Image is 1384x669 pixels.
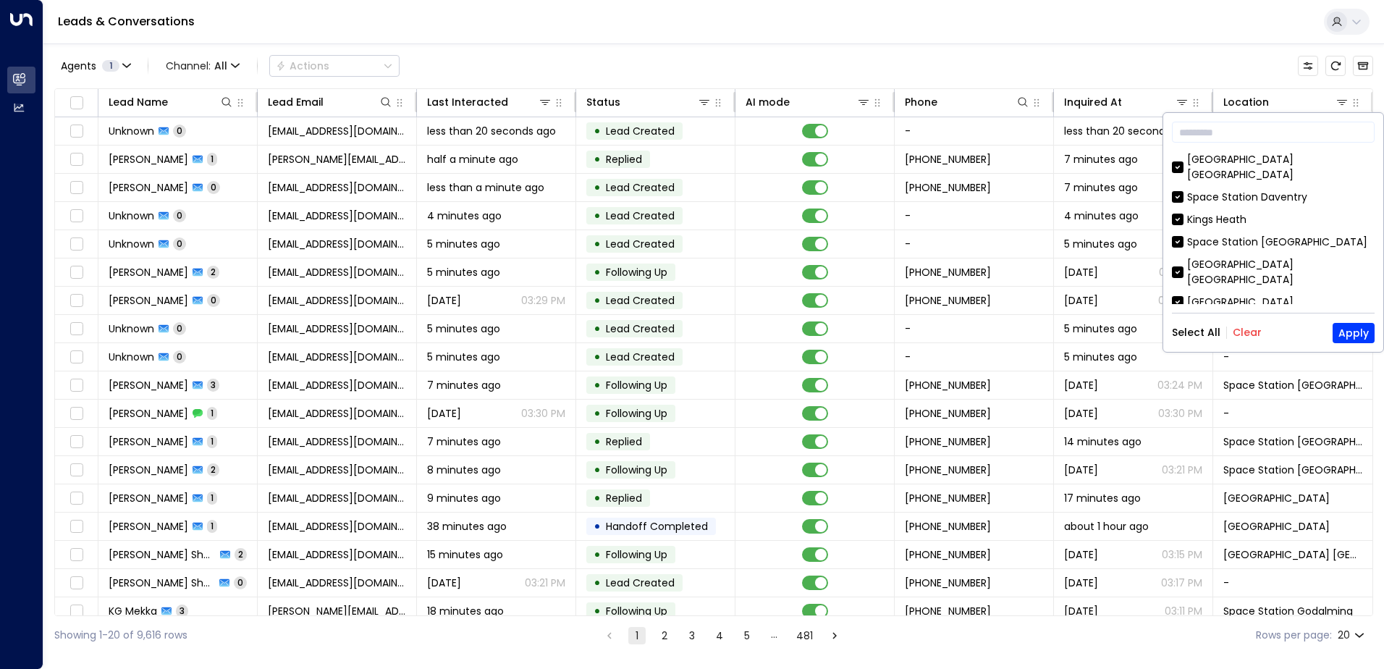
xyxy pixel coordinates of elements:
[1064,378,1098,392] span: Aug 23, 2025
[109,93,234,111] div: Lead Name
[1223,378,1362,392] span: Space Station Wakefield
[268,124,406,138] span: milly-me@hotmail.com
[109,463,188,477] span: Sofia Martins
[895,343,1054,371] td: -
[207,266,219,278] span: 2
[683,627,701,644] button: Go to page 3
[905,406,991,421] span: +447926449940
[268,463,406,477] span: sophiamartins4@icloud.com
[1064,604,1098,618] span: Aug 23, 2025
[173,322,186,334] span: 0
[268,491,406,505] span: rashida.clarke81@outlook.com
[895,315,1054,342] td: -
[606,350,675,364] span: Lead Created
[109,124,154,138] span: Unknown
[1172,295,1375,310] div: [GEOGRAPHIC_DATA]
[268,152,406,167] span: nicola.wlod@hotmail.co.uk
[1172,235,1375,250] div: Space Station [GEOGRAPHIC_DATA]
[1064,237,1137,251] span: 5 minutes ago
[109,209,154,223] span: Unknown
[1213,343,1372,371] td: -
[67,348,85,366] span: Toggle select row
[268,350,406,364] span: annalouisebooth@hotmail.com
[895,202,1054,230] td: -
[109,604,157,618] span: KG Mekka
[268,293,406,308] span: imran_shaikh24@icloud.com
[67,151,85,169] span: Toggle select row
[427,237,500,251] span: 5 minutes ago
[173,125,186,137] span: 0
[1157,378,1202,392] p: 03:24 PM
[67,376,85,395] span: Toggle select row
[1158,406,1202,421] p: 03:30 PM
[600,626,844,644] nav: pagination navigation
[1172,190,1375,205] div: Space Station Daventry
[1064,93,1122,111] div: Inquired At
[109,93,168,111] div: Lead Name
[606,604,667,618] span: Following Up
[525,576,565,590] p: 03:21 PM
[1187,257,1375,287] div: [GEOGRAPHIC_DATA] [GEOGRAPHIC_DATA]
[1353,56,1373,76] button: Archived Leads
[207,294,220,306] span: 0
[427,321,500,336] span: 5 minutes ago
[268,321,406,336] span: adelinabivol87@gmail.com
[1187,152,1375,182] div: [GEOGRAPHIC_DATA] [GEOGRAPHIC_DATA]
[606,124,675,138] span: Lead Created
[427,293,461,308] span: Yesterday
[207,435,217,447] span: 1
[207,520,217,532] span: 1
[594,175,601,200] div: •
[427,406,461,421] span: Aug 25, 2025
[1223,434,1362,449] span: Space Station Chiswick
[268,237,406,251] span: Marysmith77@hotmail.com
[276,59,329,72] div: Actions
[1064,491,1141,505] span: 17 minutes ago
[214,60,227,72] span: All
[427,93,552,111] div: Last Interacted
[606,180,675,195] span: Lead Created
[207,407,217,419] span: 1
[586,93,712,111] div: Status
[1223,604,1353,618] span: Space Station Godalming
[58,13,195,30] a: Leads & Conversations
[67,94,85,112] span: Toggle select all
[67,461,85,479] span: Toggle select row
[594,599,601,623] div: •
[67,433,85,451] span: Toggle select row
[67,122,85,140] span: Toggle select row
[905,434,991,449] span: +447506689460
[905,576,991,590] span: +447792832991
[61,61,96,71] span: Agents
[1172,152,1375,182] div: [GEOGRAPHIC_DATA] [GEOGRAPHIC_DATA]
[235,548,247,560] span: 2
[606,547,667,562] span: Following Up
[67,489,85,508] span: Toggle select row
[606,576,675,590] span: Lead Created
[895,230,1054,258] td: -
[1172,257,1375,287] div: [GEOGRAPHIC_DATA] [GEOGRAPHIC_DATA]
[594,542,601,567] div: •
[594,571,601,595] div: •
[160,56,245,76] span: Channel:
[427,124,556,138] span: less than 20 seconds ago
[1298,56,1318,76] button: Customize
[1338,625,1367,646] div: 20
[905,604,991,618] span: +441483419316
[1064,547,1098,562] span: Yesterday
[427,463,501,477] span: 8 minutes ago
[1064,576,1098,590] span: Yesterday
[67,235,85,253] span: Toggle select row
[1161,576,1202,590] p: 03:17 PM
[905,547,991,562] span: +447792832991
[766,627,783,644] div: …
[427,576,461,590] span: Yesterday
[109,406,188,421] span: Jo Taylor
[606,265,667,279] span: Following Up
[1064,180,1138,195] span: 7 minutes ago
[594,514,601,539] div: •
[711,627,728,644] button: Go to page 4
[109,519,188,534] span: Rashida Clarke
[905,293,991,308] span: +447758690254
[1213,569,1372,597] td: -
